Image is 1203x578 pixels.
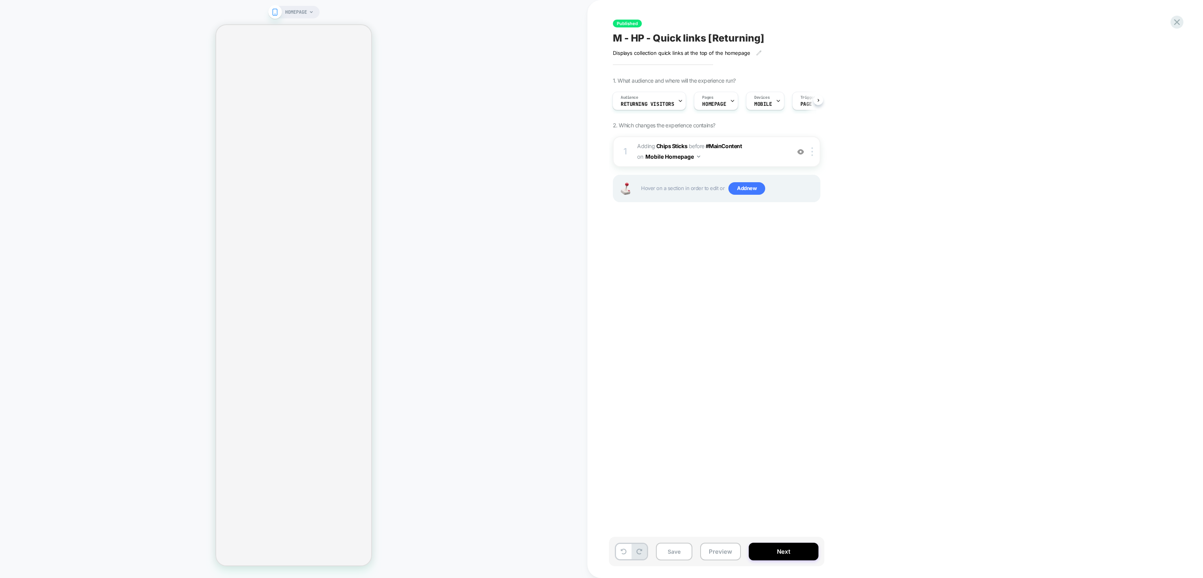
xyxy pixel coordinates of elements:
[613,122,715,129] span: 2. Which changes the experience contains?
[797,149,804,155] img: crossed eye
[621,144,629,159] div: 1
[621,95,638,100] span: Audience
[613,50,750,56] span: Displays collection quick links at the top of the homepage
[811,147,813,156] img: close
[702,101,726,107] span: HOMEPAGE
[613,32,764,44] span: M - HP - Quick links [Returning]
[800,95,816,100] span: Trigger
[728,182,765,195] span: Add new
[645,151,700,162] button: Mobile Homepage
[637,143,687,149] span: Adding
[702,95,713,100] span: Pages
[700,543,741,560] button: Preview
[706,143,742,149] span: #MainContent
[656,543,692,560] button: Save
[637,152,643,161] span: on
[800,101,827,107] span: Page Load
[697,156,700,158] img: down arrow
[754,95,769,100] span: Devices
[641,182,816,195] span: Hover on a section in order to edit or
[613,20,642,27] span: Published
[749,543,818,560] button: Next
[621,101,674,107] span: Returning Visitors
[618,183,633,195] img: Joystick
[754,101,772,107] span: MOBILE
[656,143,687,149] b: Chips Sticks
[285,6,307,18] span: HOMEPAGE
[613,77,735,84] span: 1. What audience and where will the experience run?
[689,143,704,149] span: BEFORE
